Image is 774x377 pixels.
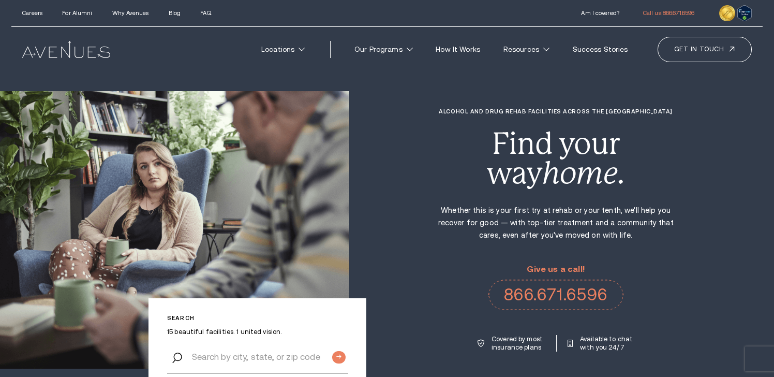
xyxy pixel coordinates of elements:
[437,129,675,189] div: Find your way
[478,335,545,352] a: Covered by most insurance plans
[581,10,619,16] a: Am I covered?
[22,10,42,16] a: Careers
[658,37,752,62] a: Get in touch
[437,204,675,241] p: Whether this is your first try at rehab or your tenth, we'll help you recover for good — with top...
[437,108,675,115] h1: Alcohol and Drug Rehab Facilities across the [GEOGRAPHIC_DATA]
[200,10,211,16] a: FAQ
[167,328,348,336] p: 15 beautiful facilities. 1 united vision.
[62,10,92,16] a: For Alumni
[580,335,634,352] p: Available to chat with you 24/7
[332,351,346,364] input: Submit
[167,315,348,322] p: Search
[112,10,148,16] a: Why Avenues
[542,156,625,191] i: home.
[568,335,634,352] a: Available to chat with you 24/7
[488,265,623,274] p: Give us a call!
[346,40,422,59] a: Our Programs
[643,10,694,16] a: Call us!866.671.6596
[563,40,636,59] a: Success Stories
[737,5,752,21] img: Verify Approval for www.avenuesrecovery.com
[488,280,623,311] a: 866.671.6596
[737,7,752,16] a: Verify LegitScript Approval for www.avenuesrecovery.com
[495,40,558,59] a: Resources
[663,10,694,16] span: 866.671.6596
[427,40,489,59] a: How It Works
[169,10,181,16] a: Blog
[167,340,348,373] input: Search by city, state, or zip code
[492,335,545,352] p: Covered by most insurance plans
[252,40,314,59] a: Locations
